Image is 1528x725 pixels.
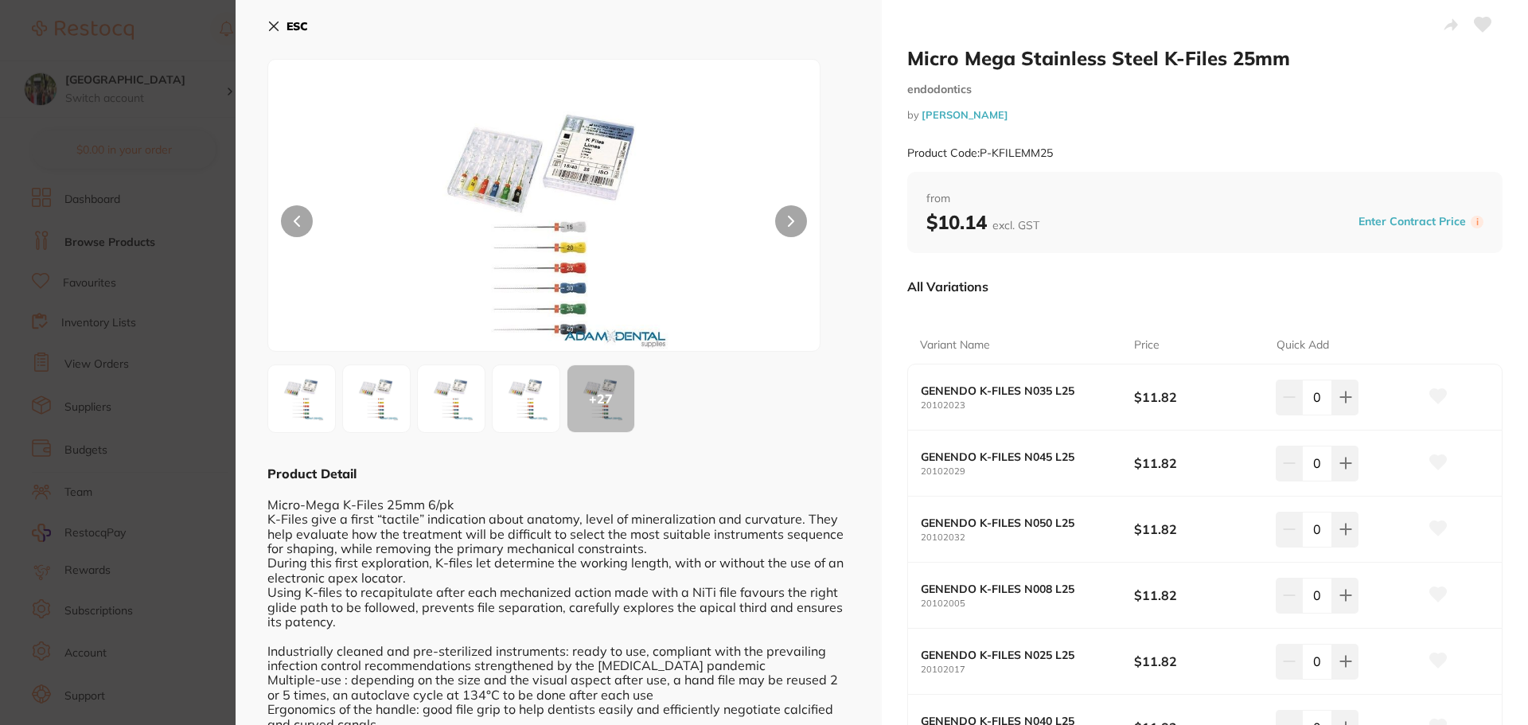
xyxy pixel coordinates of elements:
[907,109,1503,121] small: by
[497,370,555,427] img: MDExLmpwZw
[921,649,1113,661] b: GENENDO K-FILES N025 L25
[907,46,1503,70] h2: Micro Mega Stainless Steel K-Files 25mm
[926,191,1483,207] span: from
[1134,388,1262,406] b: $11.82
[423,370,480,427] img: MDA4LmpwZw
[267,466,357,481] b: Product Detail
[921,583,1113,595] b: GENENDO K-FILES N008 L25
[273,370,330,427] img: MDAyLmpwZw
[921,466,1134,477] small: 20102029
[1134,653,1262,670] b: $11.82
[921,598,1134,609] small: 20102005
[907,146,1053,160] small: Product Code: P-KFILEMM25
[1134,520,1262,538] b: $11.82
[1134,454,1262,472] b: $11.82
[1134,337,1160,353] p: Price
[1134,587,1262,604] b: $11.82
[379,99,710,351] img: MDAyLmpwZw
[907,279,988,294] p: All Variations
[1354,214,1471,229] button: Enter Contract Price
[267,13,308,40] button: ESC
[921,450,1113,463] b: GENENDO K-FILES N045 L25
[921,665,1134,675] small: 20102017
[921,384,1113,397] b: GENENDO K-FILES N035 L25
[286,19,308,33] b: ESC
[567,364,635,433] button: +27
[921,400,1134,411] small: 20102023
[992,218,1039,232] span: excl. GST
[567,365,634,432] div: + 27
[921,532,1134,543] small: 20102032
[926,210,1039,234] b: $10.14
[1277,337,1329,353] p: Quick Add
[920,337,990,353] p: Variant Name
[922,108,1008,121] a: [PERSON_NAME]
[348,370,405,427] img: MDA1LmpwZw
[907,83,1503,96] small: endodontics
[921,516,1113,529] b: GENENDO K-FILES N050 L25
[1471,216,1483,228] label: i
